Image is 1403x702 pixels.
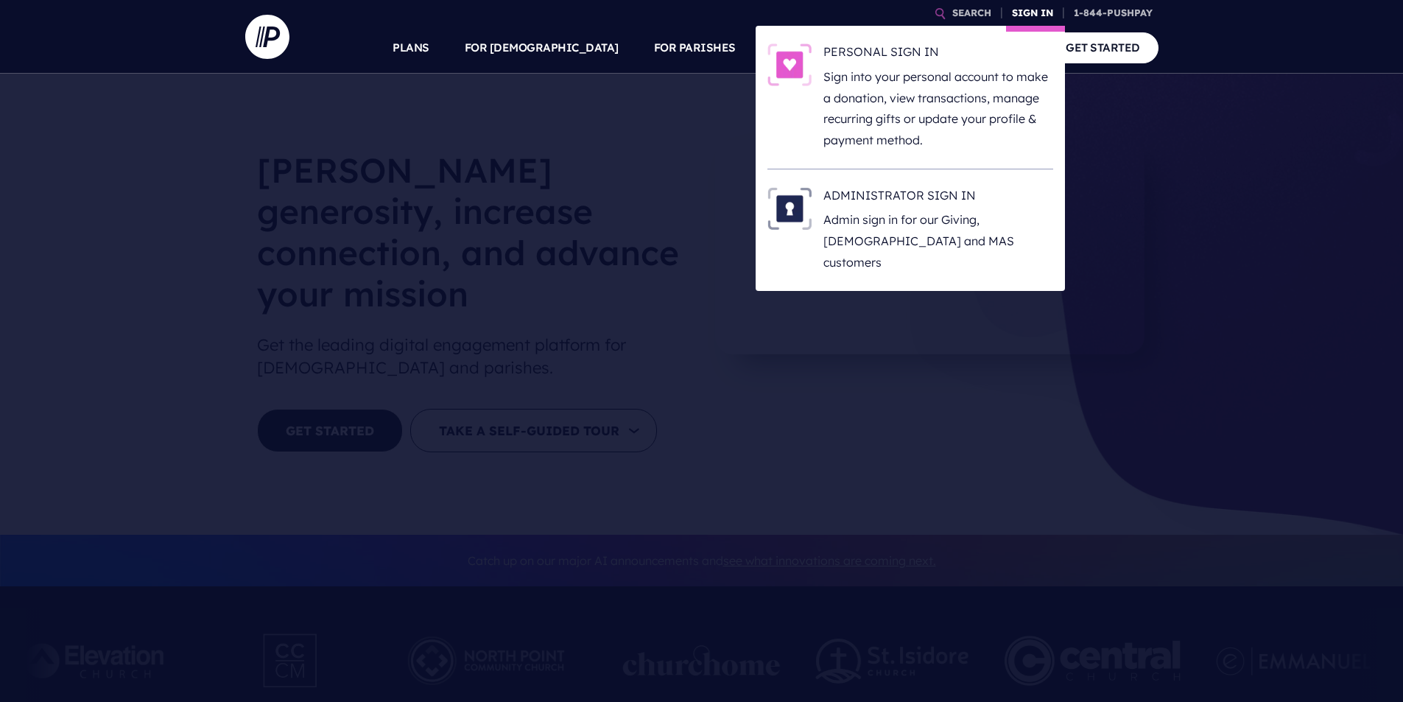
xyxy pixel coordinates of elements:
a: PLANS [393,22,429,74]
p: Sign into your personal account to make a donation, view transactions, manage recurring gifts or ... [823,66,1053,151]
h6: PERSONAL SIGN IN [823,43,1053,66]
p: Admin sign in for our Giving, [DEMOGRAPHIC_DATA] and MAS customers [823,209,1053,273]
a: ADMINISTRATOR SIGN IN - Illustration ADMINISTRATOR SIGN IN Admin sign in for our Giving, [DEMOGRA... [767,187,1053,273]
a: EXPLORE [871,22,923,74]
img: ADMINISTRATOR SIGN IN - Illustration [767,187,812,230]
a: FOR [DEMOGRAPHIC_DATA] [465,22,619,74]
a: FOR PARISHES [654,22,736,74]
a: COMPANY [958,22,1013,74]
a: PERSONAL SIGN IN - Illustration PERSONAL SIGN IN Sign into your personal account to make a donati... [767,43,1053,151]
h6: ADMINISTRATOR SIGN IN [823,187,1053,209]
a: GET STARTED [1047,32,1158,63]
a: SOLUTIONS [771,22,837,74]
img: PERSONAL SIGN IN - Illustration [767,43,812,86]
